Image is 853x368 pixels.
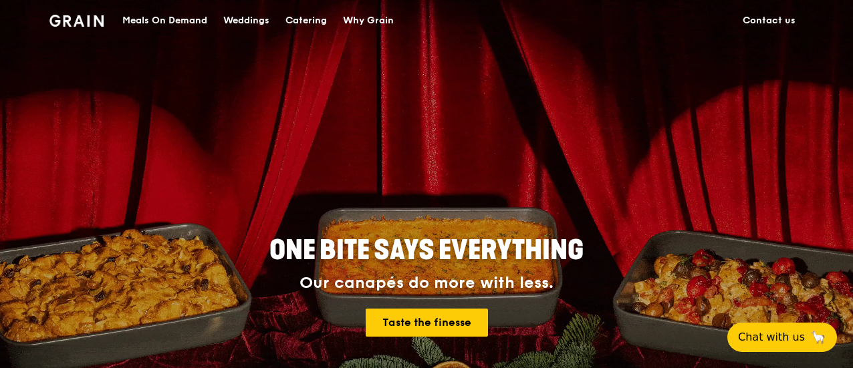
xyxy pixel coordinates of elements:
span: Chat with us [738,329,805,345]
span: ONE BITE SAYS EVERYTHING [269,234,584,266]
a: Catering [277,1,335,41]
a: Taste the finesse [366,309,488,337]
div: Our canapés do more with less. [186,274,667,293]
button: Chat with us🦙 [727,323,837,352]
div: Weddings [223,1,269,41]
a: Weddings [215,1,277,41]
div: Catering [285,1,327,41]
a: Contact us [735,1,804,41]
div: Why Grain [343,1,394,41]
span: 🦙 [810,329,826,345]
a: Why Grain [335,1,402,41]
div: Meals On Demand [122,1,207,41]
img: Grain [49,15,104,27]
